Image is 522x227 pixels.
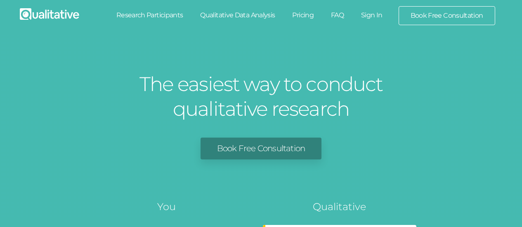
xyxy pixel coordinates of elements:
[283,6,322,24] a: Pricing
[191,6,283,24] a: Qualitative Data Analysis
[201,138,321,159] a: Book Free Consultation
[399,7,495,25] a: Book Free Consultation
[322,6,352,24] a: FAQ
[352,6,391,24] a: Sign In
[108,6,192,24] a: Research Participants
[20,8,79,20] img: Qualitative
[157,201,176,213] tspan: You
[137,72,385,121] h1: The easiest way to conduct qualitative research
[313,201,366,213] tspan: Qualitative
